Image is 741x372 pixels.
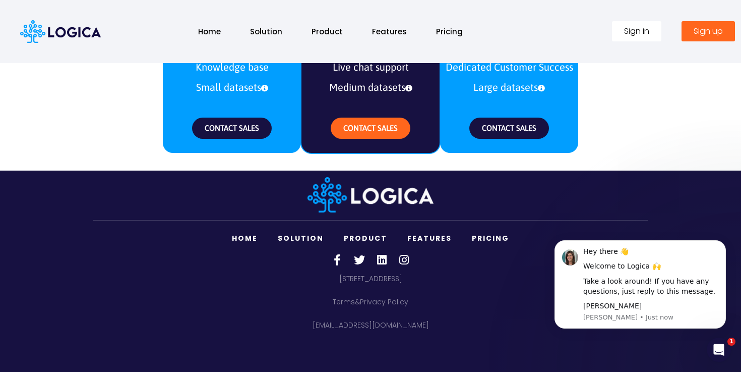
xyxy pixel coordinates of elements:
[268,228,334,249] a: Solution
[307,177,434,212] img: Logica
[93,317,648,333] p: [EMAIL_ADDRESS][DOMAIN_NAME]
[222,228,268,249] a: Home
[362,21,417,42] a: Features
[624,27,649,35] span: Sign in
[301,21,353,42] a: Product
[612,21,661,41] a: Sign in
[333,297,355,307] a: Terms
[360,297,408,307] a: Privacy Policy
[20,25,101,37] a: Logica
[397,228,462,249] a: Features
[188,21,231,42] a: Home
[682,21,735,41] a: Sign up
[469,118,549,139] a: CONTACT SALES
[20,20,101,43] img: Logica
[307,188,434,200] a: Logica
[343,124,398,132] span: CONTACT SALES
[707,338,731,362] iframe: Intercom live chat
[445,77,573,97] span: Large datasets
[727,338,735,346] span: 1
[306,77,435,97] span: Medium datasets
[462,228,519,249] a: Pricing
[192,118,272,139] a: CONTACT SALES
[93,294,648,309] p: &
[240,21,292,42] a: Solution
[205,124,259,132] span: CONTACT SALES
[93,271,648,286] p: [STREET_ADDRESS]
[168,77,296,97] span: Small datasets
[426,21,473,42] a: Pricing
[539,228,741,367] iframe: Intercom notifications message
[694,27,723,35] span: Sign up
[331,118,410,139] a: CONTACT SALES
[334,228,397,249] a: Product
